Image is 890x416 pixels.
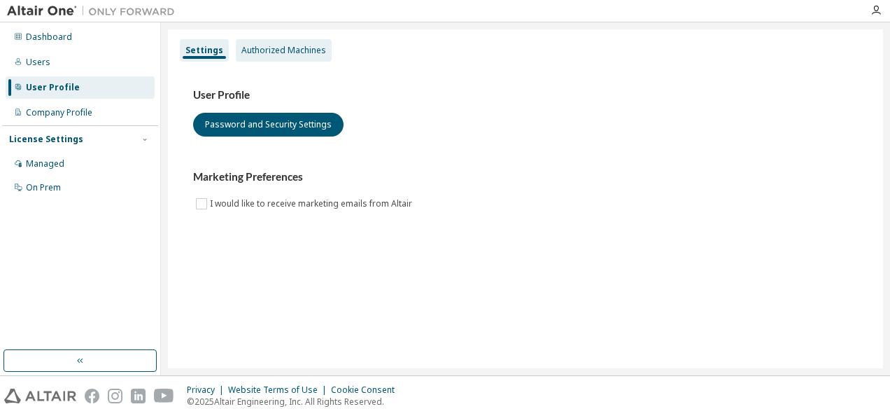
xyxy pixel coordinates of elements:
[185,45,223,56] div: Settings
[4,389,76,403] img: altair_logo.svg
[193,170,858,184] h3: Marketing Preferences
[7,4,182,18] img: Altair One
[228,384,331,396] div: Website Terms of Use
[154,389,174,403] img: youtube.svg
[241,45,326,56] div: Authorized Machines
[193,88,858,102] h3: User Profile
[210,195,415,212] label: I would like to receive marketing emails from Altair
[26,57,50,68] div: Users
[331,384,403,396] div: Cookie Consent
[187,384,228,396] div: Privacy
[108,389,122,403] img: instagram.svg
[85,389,99,403] img: facebook.svg
[26,32,72,43] div: Dashboard
[26,158,64,169] div: Managed
[187,396,403,408] p: © 2025 Altair Engineering, Inc. All Rights Reserved.
[26,82,80,93] div: User Profile
[26,182,61,193] div: On Prem
[193,113,344,137] button: Password and Security Settings
[131,389,146,403] img: linkedin.svg
[9,134,83,145] div: License Settings
[26,107,92,118] div: Company Profile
